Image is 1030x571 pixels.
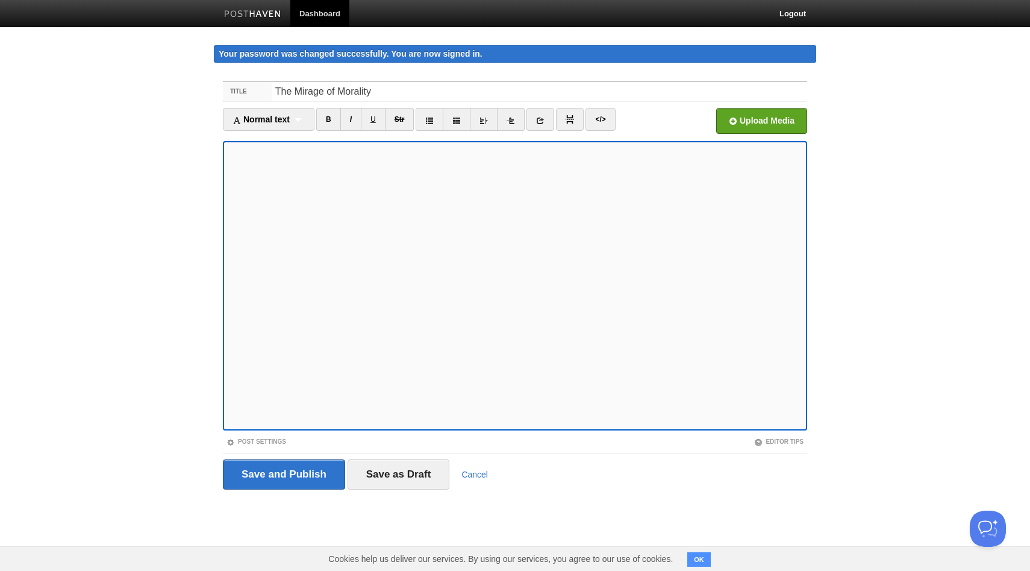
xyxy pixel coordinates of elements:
a: B [316,108,341,131]
a: </> [585,108,615,131]
a: Editor Tips [754,438,804,445]
img: pagebreak-icon.png [566,115,574,124]
a: I [340,108,361,131]
div: Your password was changed successfully. You are now signed in. [214,45,816,63]
a: U [361,108,385,131]
a: Cancel [461,470,488,479]
iframe: Help Scout Beacon - Open [970,511,1006,547]
a: Post Settings [226,438,286,445]
span: Cookies help us deliver our services. By using our services, you agree to our use of cookies. [316,547,685,571]
label: Title [223,82,272,101]
span: Normal text [233,115,290,124]
img: Posthaven-bar [224,10,281,19]
input: Save and Publish [223,459,345,490]
button: OK [687,552,711,567]
a: Str [385,108,414,131]
input: Save as Draft [348,459,450,490]
del: Str [395,115,405,124]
